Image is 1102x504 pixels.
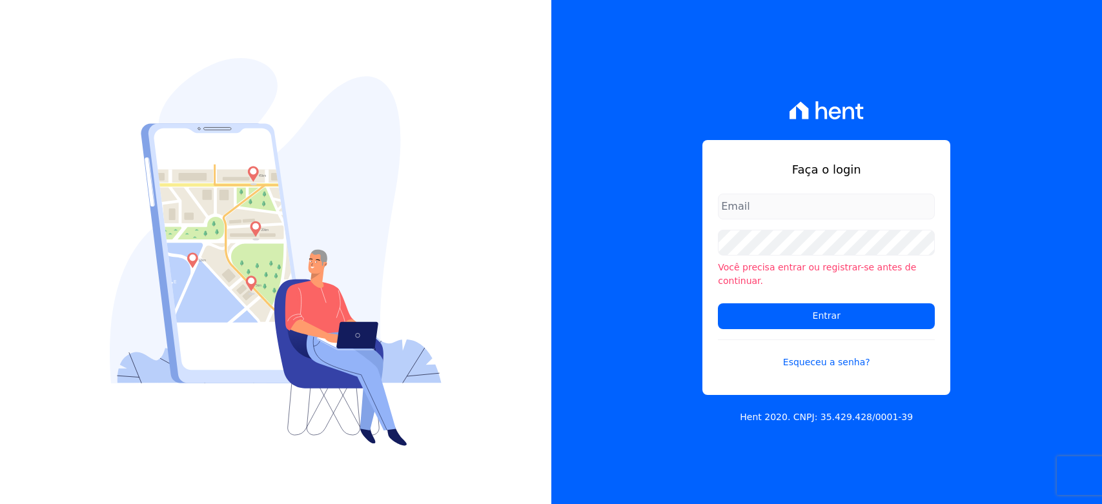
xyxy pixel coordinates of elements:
[110,58,442,446] img: Login
[740,410,913,424] p: Hent 2020. CNPJ: 35.429.428/0001-39
[718,261,935,288] li: Você precisa entrar ou registrar-se antes de continuar.
[718,339,935,369] a: Esqueceu a senha?
[718,303,935,329] input: Entrar
[718,161,935,178] h1: Faça o login
[718,194,935,219] input: Email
